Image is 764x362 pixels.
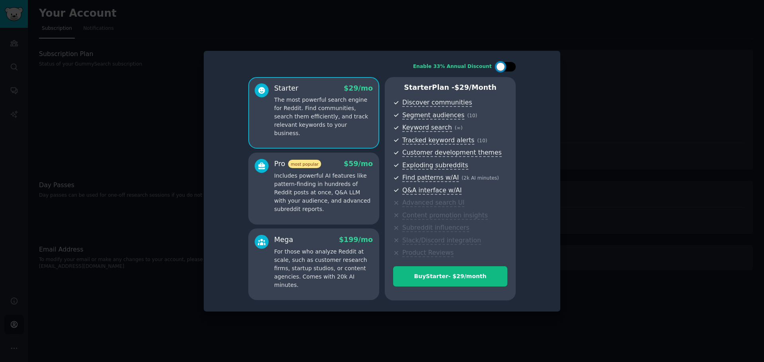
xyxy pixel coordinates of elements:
div: Enable 33% Annual Discount [413,63,492,70]
span: $ 199 /mo [339,236,373,244]
p: Includes powerful AI features like pattern-finding in hundreds of Reddit posts at once, Q&A LLM w... [274,172,373,213]
span: Tracked keyword alerts [402,136,474,145]
div: Pro [274,159,321,169]
span: $ 29 /mo [344,84,373,92]
span: ( ∞ ) [455,125,463,131]
span: $ 59 /mo [344,160,373,168]
span: Segment audiences [402,111,464,120]
span: Discover communities [402,99,472,107]
span: Keyword search [402,124,452,132]
div: Starter [274,83,298,93]
span: ( 10 ) [467,113,477,118]
span: most popular [288,160,322,168]
button: BuyStarter- $29/month [393,266,507,287]
p: For those who analyze Reddit at scale, such as customer research firms, startup studios, or conte... [274,248,373,289]
span: Customer development themes [402,149,502,157]
span: $ 29 /month [454,83,497,91]
span: Exploding subreddits [402,161,468,170]
span: Find patterns w/AI [402,174,459,182]
span: Slack/Discord integration [402,236,481,245]
span: ( 10 ) [477,138,487,143]
span: ( 2k AI minutes ) [462,175,499,181]
div: Mega [274,235,293,245]
p: The most powerful search engine for Reddit. Find communities, search them efficiently, and track ... [274,96,373,137]
span: Advanced search UI [402,199,464,207]
div: Buy Starter - $ 29 /month [394,272,507,281]
span: Q&A interface w/AI [402,186,462,195]
span: Subreddit influencers [402,224,469,232]
p: Starter Plan - [393,83,507,93]
span: Product Reviews [402,249,454,257]
span: Content promotion insights [402,211,488,220]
